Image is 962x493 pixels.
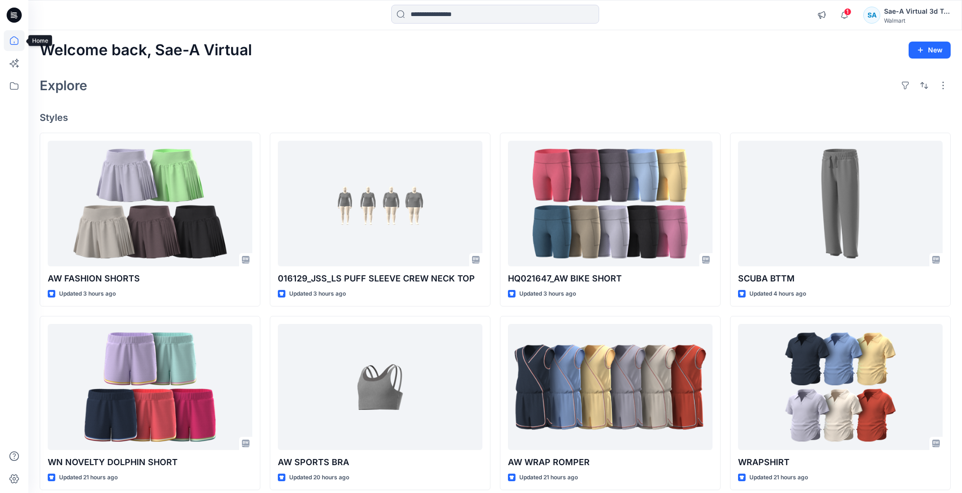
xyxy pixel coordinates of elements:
a: WN NOVELTY DOLPHIN SHORT [48,324,252,450]
p: AW FASHION SHORTS [48,272,252,285]
p: SCUBA BTTM [738,272,943,285]
span: 1 [844,8,851,16]
p: AW SPORTS BRA [278,456,482,469]
div: Walmart [884,17,950,24]
div: SA [863,7,880,24]
p: WN NOVELTY DOLPHIN SHORT [48,456,252,469]
h2: Explore [40,78,87,93]
h4: Styles [40,112,951,123]
p: 016129_JSS_LS PUFF SLEEVE CREW NECK TOP [278,272,482,285]
button: New [909,42,951,59]
p: Updated 3 hours ago [519,289,576,299]
a: WRAPSHIRT [738,324,943,450]
a: AW SPORTS BRA [278,324,482,450]
p: HQ021647_AW BIKE SHORT [508,272,713,285]
p: Updated 20 hours ago [289,473,349,483]
p: Updated 3 hours ago [59,289,116,299]
p: AW WRAP ROMPER [508,456,713,469]
a: SCUBA BTTM [738,141,943,266]
div: Sae-A Virtual 3d Team [884,6,950,17]
a: AW WRAP ROMPER [508,324,713,450]
a: HQ021647_AW BIKE SHORT [508,141,713,266]
p: Updated 3 hours ago [289,289,346,299]
a: AW FASHION SHORTS [48,141,252,266]
a: 016129_JSS_LS PUFF SLEEVE CREW NECK TOP [278,141,482,266]
p: Updated 21 hours ago [59,473,118,483]
p: Updated 21 hours ago [519,473,578,483]
p: WRAPSHIRT [738,456,943,469]
p: Updated 4 hours ago [749,289,806,299]
p: Updated 21 hours ago [749,473,808,483]
h2: Welcome back, Sae-A Virtual [40,42,252,59]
